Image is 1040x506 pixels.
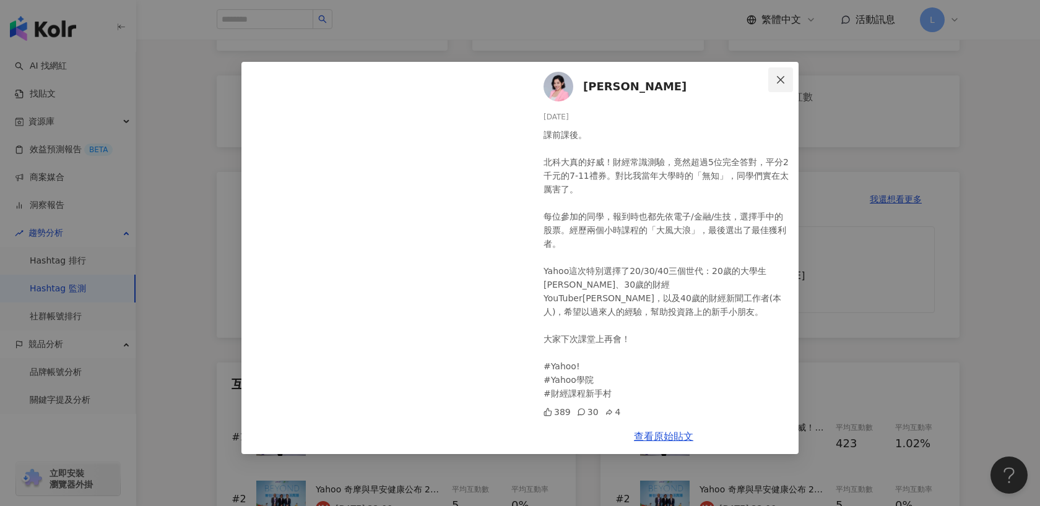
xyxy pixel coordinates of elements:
div: [DATE] [544,111,789,123]
img: KOL Avatar [544,72,573,101]
span: [PERSON_NAME] [583,78,687,95]
div: 課前課後。 北科大真的好威！財經常識測驗，竟然超過5位完全答對，平分2千元的7-11禮券。對比我當年大學時的「無知」，同學們實在太厲害了。 每位參加的同學，報到時也都先依電子/金融/生技，選擇手... [544,128,789,400]
button: Close [768,67,793,92]
a: 查看原始貼文 [634,431,693,442]
div: 389 [544,405,571,419]
span: close [776,75,786,85]
div: 4 [605,405,621,419]
iframe: fb:post Facebook Social Plugin [241,62,524,454]
div: 30 [577,405,599,419]
a: KOL Avatar[PERSON_NAME] [544,72,771,101]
